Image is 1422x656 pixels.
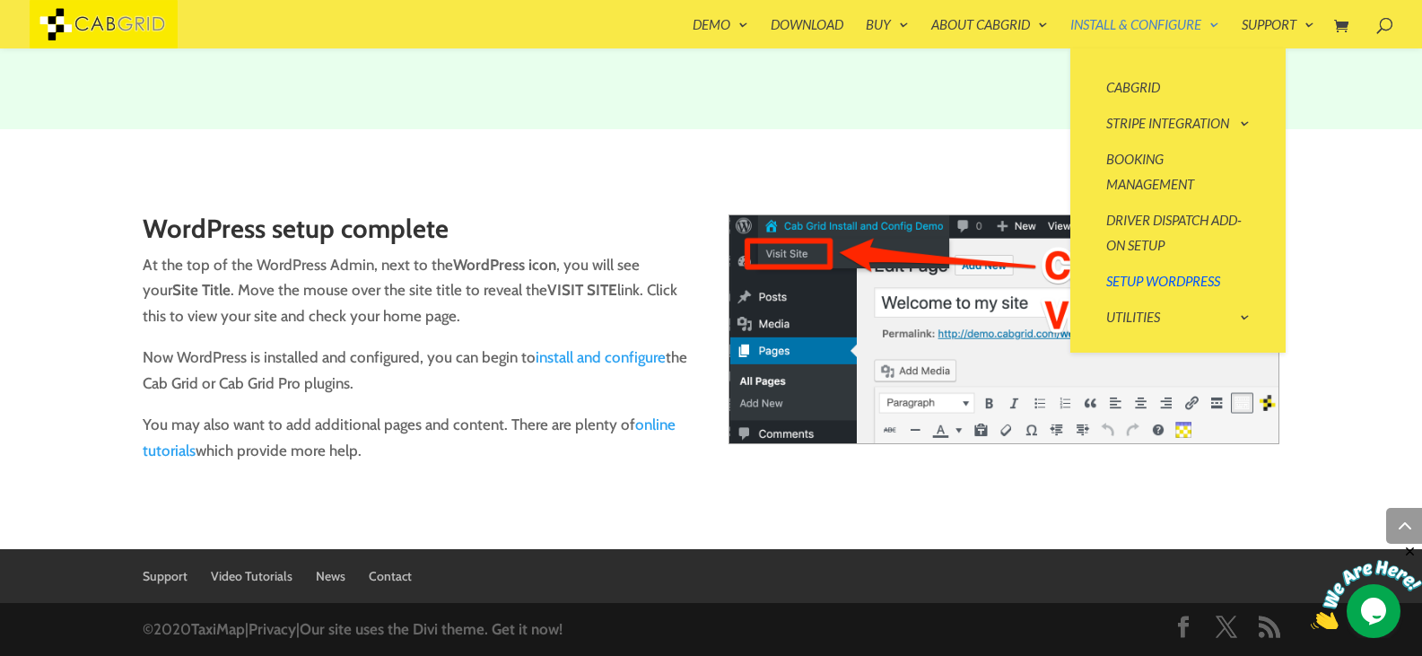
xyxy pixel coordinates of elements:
[30,13,178,31] a: CabGrid Taxi Plugin
[316,568,345,584] a: News
[143,214,694,252] h2: WordPress setup complete
[866,18,909,48] a: Buy
[1088,69,1268,105] a: CabGrid
[1311,544,1422,629] iframe: chat widget
[191,620,245,638] a: TaxiMap
[249,620,296,638] a: Privacy
[1088,263,1268,299] a: Setup WordPress
[143,415,676,459] a: online tutorials
[143,252,694,345] p: At the top of the WordPress Admin, next to the , you will see your . Move the mouse over the site...
[1070,18,1219,48] a: Install & Configure
[693,18,748,48] a: Demo
[211,568,292,584] a: Video Tutorials
[143,568,188,584] a: Support
[547,281,617,299] strong: VISIT SITE
[1088,299,1268,335] a: Utilities
[143,345,694,412] p: Now WordPress is installed and configured, you can begin to the Cab Grid or Cab Grid Pro plugins.
[536,348,666,366] a: install and configure
[143,617,563,652] p: ©2020 | |
[1088,141,1268,202] a: Booking Management
[369,568,412,584] a: Contact
[931,18,1048,48] a: About CabGrid
[453,256,556,274] strong: WordPress icon
[1242,18,1314,48] a: Support
[1088,202,1268,263] a: Driver Dispatch Add-on Setup
[771,18,843,48] a: Download
[1088,105,1268,141] a: Stripe Integration
[143,412,694,464] p: You may also want to add additional pages and content. There are plenty of which provide more help.
[300,620,563,638] a: Our site uses the Divi theme. Get it now!
[172,281,231,299] strong: Site Title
